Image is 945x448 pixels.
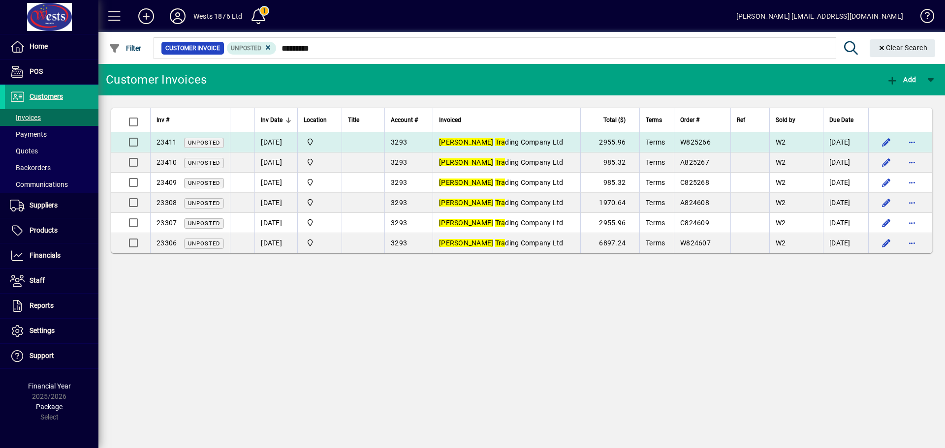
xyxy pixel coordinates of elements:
[879,215,894,231] button: Edit
[5,109,98,126] a: Invoices
[5,176,98,193] a: Communications
[439,138,563,146] span: ding Company Ltd
[439,115,574,125] div: Invoiced
[261,115,291,125] div: Inv Date
[10,180,68,188] span: Communications
[157,138,177,146] span: 23411
[30,92,63,100] span: Customers
[439,179,563,186] span: ding Company Ltd
[188,180,220,186] span: Unposted
[580,193,639,213] td: 1970.64
[580,173,639,193] td: 985.32
[30,352,54,359] span: Support
[30,42,48,50] span: Home
[254,152,297,173] td: [DATE]
[737,115,745,125] span: Ref
[680,199,709,207] span: A824608
[30,201,58,209] span: Suppliers
[776,219,786,227] span: W2
[878,44,928,52] span: Clear Search
[5,294,98,318] a: Reports
[879,175,894,190] button: Edit
[28,382,71,390] span: Financial Year
[680,239,711,247] span: W824607
[913,2,933,34] a: Knowledge Base
[884,71,918,89] button: Add
[680,138,711,146] span: W825266
[495,239,505,247] em: Tra
[646,239,665,247] span: Terms
[646,219,665,227] span: Terms
[680,219,709,227] span: C824609
[304,238,336,248] span: Wests Cordials
[157,219,177,227] span: 23307
[439,199,563,207] span: ding Company Ltd
[188,160,220,166] span: Unposted
[10,130,47,138] span: Payments
[823,213,868,233] td: [DATE]
[391,138,407,146] span: 3293
[5,34,98,59] a: Home
[5,193,98,218] a: Suppliers
[391,239,407,247] span: 3293
[30,327,55,334] span: Settings
[646,138,665,146] span: Terms
[157,199,177,207] span: 23308
[879,195,894,210] button: Edit
[304,197,336,208] span: Wests Cordials
[165,43,220,53] span: Customer Invoice
[776,199,786,207] span: W2
[823,233,868,253] td: [DATE]
[254,173,297,193] td: [DATE]
[109,44,142,52] span: Filter
[776,138,786,146] span: W2
[5,269,98,293] a: Staff
[254,193,297,213] td: [DATE]
[646,158,665,166] span: Terms
[680,179,709,186] span: C825268
[391,115,427,125] div: Account #
[193,8,242,24] div: Wests 1876 Ltd
[439,179,493,186] em: [PERSON_NAME]
[439,138,493,146] em: [PERSON_NAME]
[879,235,894,251] button: Edit
[776,158,786,166] span: W2
[348,115,378,125] div: Title
[130,7,162,25] button: Add
[30,226,58,234] span: Products
[188,140,220,146] span: Unposted
[188,240,220,247] span: Unposted
[823,173,868,193] td: [DATE]
[188,200,220,207] span: Unposted
[231,45,261,52] span: Unposted
[904,215,920,231] button: More options
[736,8,903,24] div: [PERSON_NAME] [EMAIL_ADDRESS][DOMAIN_NAME]
[391,115,418,125] span: Account #
[30,276,45,284] span: Staff
[391,158,407,166] span: 3293
[879,134,894,150] button: Edit
[439,199,493,207] em: [PERSON_NAME]
[304,115,336,125] div: Location
[439,239,563,247] span: ding Company Ltd
[439,158,493,166] em: [PERSON_NAME]
[904,175,920,190] button: More options
[304,115,327,125] span: Location
[304,137,336,148] span: Wests Cordials
[737,115,763,125] div: Ref
[5,243,98,268] a: Financials
[391,199,407,207] span: 3293
[5,143,98,159] a: Quotes
[157,239,177,247] span: 23306
[36,403,63,411] span: Package
[30,251,61,259] span: Financials
[261,115,283,125] span: Inv Date
[106,39,144,57] button: Filter
[439,219,493,227] em: [PERSON_NAME]
[304,177,336,188] span: Wests Cordials
[106,72,207,88] div: Customer Invoices
[829,115,862,125] div: Due Date
[5,319,98,343] a: Settings
[439,115,461,125] span: Invoiced
[646,179,665,186] span: Terms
